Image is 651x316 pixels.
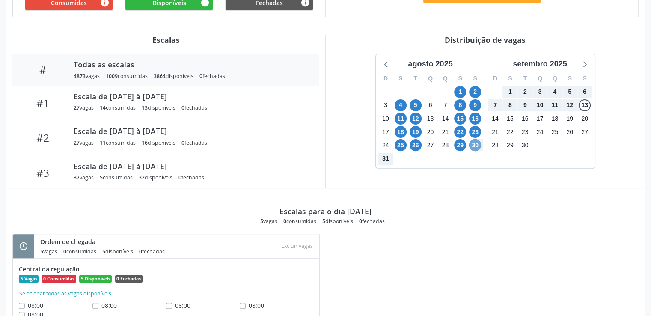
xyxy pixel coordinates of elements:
[63,248,66,255] span: 0
[517,72,532,85] div: T
[19,289,112,298] button: Selecionar todas as vagas disponíveis
[260,218,277,225] div: vagas
[332,35,639,45] div: Distribuição de vagas
[74,139,94,146] div: vagas
[40,237,171,246] div: Ordem de chegada
[469,113,481,125] span: sábado, 16 de agosto de 2025
[579,99,591,111] span: sábado, 13 de setembro de 2025
[18,63,68,76] div: #
[378,72,393,85] div: D
[74,139,80,146] span: 27
[489,126,501,138] span: domingo, 21 de setembro de 2025
[504,139,516,151] span: segunda-feira, 29 de setembro de 2025
[100,174,133,181] div: consumidas
[178,174,204,181] div: fechadas
[469,126,481,138] span: sábado, 23 de agosto de 2025
[424,99,436,111] span: quarta-feira, 6 de agosto de 2025
[101,301,117,310] span: 08:00
[547,72,562,85] div: Q
[519,126,531,138] span: terça-feira, 23 de setembro de 2025
[453,72,468,85] div: S
[395,126,407,138] span: segunda-feira, 18 de agosto de 2025
[175,301,190,310] span: 08:00
[199,72,225,80] div: fechadas
[106,72,118,80] span: 1009
[181,104,184,111] span: 0
[74,72,86,80] span: 4873
[199,72,202,80] span: 0
[260,218,263,225] span: 5
[549,126,561,138] span: quinta-feira, 25 de setembro de 2025
[489,99,501,111] span: domingo, 7 de setembro de 2025
[79,275,112,283] span: 5 Disponíveis
[115,275,143,283] span: 0 Fechadas
[504,99,516,111] span: segunda-feira, 8 de setembro de 2025
[181,139,184,146] span: 0
[469,99,481,111] span: sábado, 9 de agosto de 2025
[63,248,96,255] div: consumidas
[100,104,106,111] span: 14
[424,113,436,125] span: quarta-feira, 13 de agosto de 2025
[322,218,353,225] div: disponíveis
[424,139,436,151] span: quarta-feira, 27 de agosto de 2025
[408,72,423,85] div: T
[439,139,451,151] span: quinta-feira, 28 de agosto de 2025
[395,113,407,125] span: segunda-feira, 11 de agosto de 2025
[395,99,407,111] span: segunda-feira, 4 de agosto de 2025
[424,126,436,138] span: quarta-feira, 20 de agosto de 2025
[100,139,136,146] div: consumidas
[142,104,175,111] div: disponíveis
[549,99,561,111] span: quinta-feira, 11 de setembro de 2025
[42,275,76,283] span: 0 Consumidas
[74,104,80,111] span: 27
[74,126,307,136] div: Escala de [DATE] à [DATE]
[579,126,591,138] span: sábado, 27 de setembro de 2025
[564,99,576,111] span: sexta-feira, 12 de setembro de 2025
[549,86,561,98] span: quinta-feira, 4 de setembro de 2025
[439,126,451,138] span: quinta-feira, 21 de agosto de 2025
[579,86,591,98] span: sábado, 6 de setembro de 2025
[564,86,576,98] span: sexta-feira, 5 de setembro de 2025
[100,139,106,146] span: 11
[380,153,392,165] span: domingo, 31 de agosto de 2025
[502,72,517,85] div: S
[564,126,576,138] span: sexta-feira, 26 de setembro de 2025
[74,174,94,181] div: vagas
[469,139,481,151] span: sábado, 30 de agosto de 2025
[577,72,592,85] div: S
[139,174,172,181] div: disponíveis
[18,131,68,144] div: #2
[454,139,466,151] span: sexta-feira, 29 de agosto de 2025
[579,113,591,125] span: sábado, 20 de setembro de 2025
[18,97,68,109] div: #1
[519,139,531,151] span: terça-feira, 30 de setembro de 2025
[74,72,100,80] div: vagas
[40,248,57,255] div: vagas
[181,104,207,111] div: fechadas
[359,218,385,225] div: fechadas
[18,167,68,179] div: #3
[249,301,264,310] span: 08:00
[410,113,422,125] span: terça-feira, 12 de agosto de 2025
[410,139,422,151] span: terça-feira, 26 de agosto de 2025
[519,99,531,111] span: terça-feira, 9 de setembro de 2025
[154,72,166,80] span: 3864
[181,139,207,146] div: fechadas
[142,104,148,111] span: 13
[504,113,516,125] span: segunda-feira, 15 de setembro de 2025
[322,218,325,225] span: 5
[142,139,175,146] div: disponíveis
[564,113,576,125] span: sexta-feira, 19 de setembro de 2025
[454,126,466,138] span: sexta-feira, 22 de agosto de 2025
[534,86,546,98] span: quarta-feira, 3 de setembro de 2025
[454,86,466,98] span: sexta-feira, 1 de agosto de 2025
[278,240,316,252] div: Escolha as vagas para excluir
[534,126,546,138] span: quarta-feira, 24 de setembro de 2025
[532,72,547,85] div: Q
[12,35,319,45] div: Escalas
[380,126,392,138] span: domingo, 17 de agosto de 2025
[395,139,407,151] span: segunda-feira, 25 de agosto de 2025
[380,113,392,125] span: domingo, 10 de agosto de 2025
[534,113,546,125] span: quarta-feira, 17 de setembro de 2025
[489,139,501,151] span: domingo, 28 de setembro de 2025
